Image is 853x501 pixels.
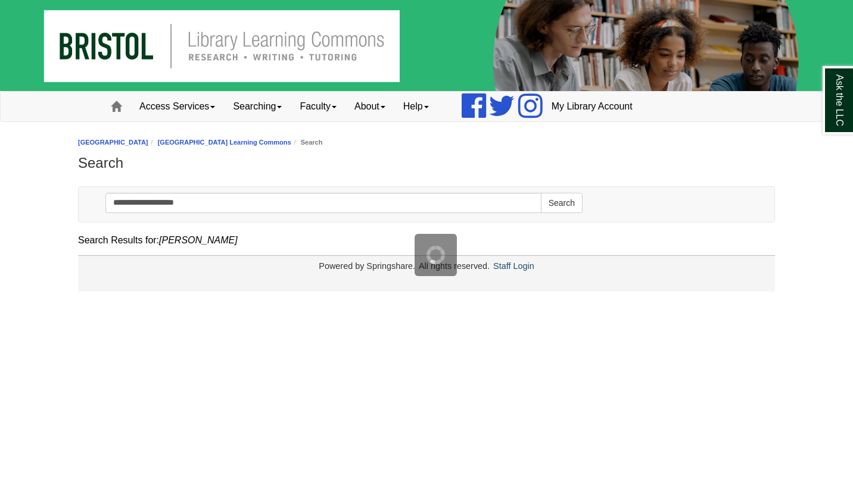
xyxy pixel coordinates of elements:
[130,92,224,121] a: Access Services
[291,92,345,121] a: Faculty
[78,155,775,171] h1: Search
[291,137,323,148] li: Search
[158,139,291,146] a: [GEOGRAPHIC_DATA] Learning Commons
[78,139,148,146] a: [GEOGRAPHIC_DATA]
[78,137,775,148] nav: breadcrumb
[78,232,775,249] div: Search Results for:
[224,92,291,121] a: Searching
[159,235,238,245] em: [PERSON_NAME]
[426,246,445,264] img: Working...
[345,92,394,121] a: About
[394,92,438,121] a: Help
[317,261,417,271] div: Powered by Springshare.
[543,92,642,121] a: My Library Account
[493,261,534,271] a: Staff Login
[541,193,583,213] button: Search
